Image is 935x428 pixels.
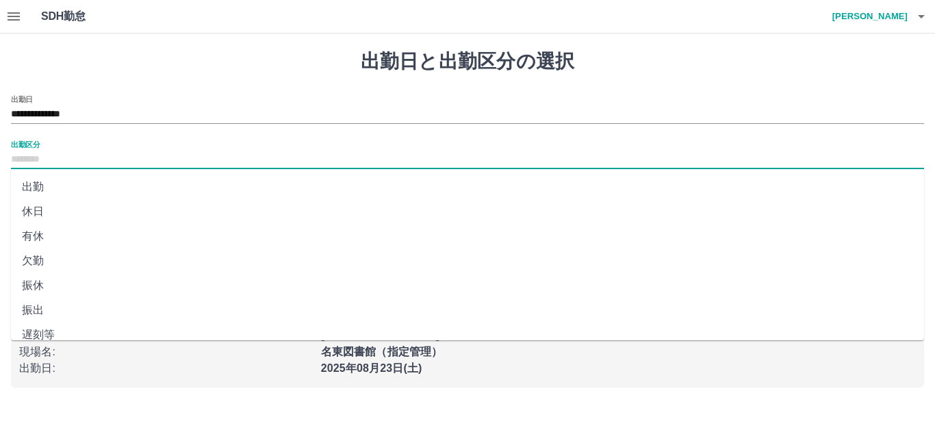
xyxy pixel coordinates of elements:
[11,199,924,224] li: 休日
[11,273,924,298] li: 振休
[11,323,924,347] li: 遅刻等
[11,50,924,73] h1: 出勤日と出勤区分の選択
[11,298,924,323] li: 振出
[321,346,443,357] b: 名東図書館（指定管理）
[11,224,924,249] li: 有休
[19,344,313,360] p: 現場名 :
[19,360,313,377] p: 出勤日 :
[11,249,924,273] li: 欠勤
[321,362,422,374] b: 2025年08月23日(土)
[11,94,33,104] label: 出勤日
[11,175,924,199] li: 出勤
[11,139,40,149] label: 出勤区分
